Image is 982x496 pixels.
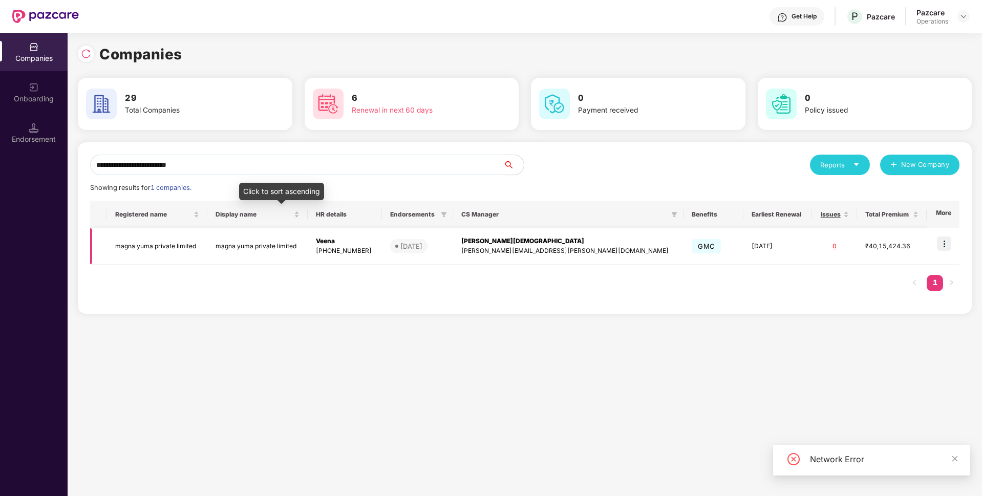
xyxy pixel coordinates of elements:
[805,92,934,105] h3: 0
[86,89,117,119] img: svg+xml;base64,PHN2ZyB4bWxucz0iaHR0cDovL3d3dy53My5vcmcvMjAwMC9zdmciIHdpZHRoPSI2MCIgaGVpZ2h0PSI2MC...
[207,228,308,265] td: magna yuma private limited
[943,275,959,291] button: right
[216,210,292,219] span: Display name
[911,279,917,286] span: left
[539,89,570,119] img: svg+xml;base64,PHN2ZyB4bWxucz0iaHR0cDovL3d3dy53My5vcmcvMjAwMC9zdmciIHdpZHRoPSI2MCIgaGVpZ2h0PSI2MC...
[671,211,677,218] span: filter
[441,211,447,218] span: filter
[901,160,950,170] span: New Company
[867,12,895,21] div: Pazcare
[503,155,524,175] button: search
[927,201,959,228] th: More
[239,183,324,200] div: Click to sort ascending
[12,10,79,23] img: New Pazcare Logo
[820,242,849,251] div: 0
[937,236,951,251] img: icon
[951,455,958,462] span: close
[503,161,524,169] span: search
[812,201,857,228] th: Issues
[90,184,191,191] span: Showing results for
[857,201,927,228] th: Total Premium
[820,210,841,219] span: Issues
[948,279,954,286] span: right
[125,105,254,116] div: Total Companies
[743,228,812,265] td: [DATE]
[352,92,481,105] h3: 6
[890,161,897,169] span: plus
[29,42,39,52] img: svg+xml;base64,PHN2ZyBpZD0iQ29tcGFuaWVzIiB4bWxucz0iaHR0cDovL3d3dy53My5vcmcvMjAwMC9zdmciIHdpZHRoPS...
[390,210,437,219] span: Endorsements
[805,105,934,116] div: Policy issued
[943,275,959,291] li: Next Page
[29,123,39,133] img: svg+xml;base64,PHN2ZyB3aWR0aD0iMTQuNSIgaGVpZ2h0PSIxNC41IiB2aWV3Qm94PSIwIDAgMTYgMTYiIGZpbGw9Im5vbm...
[684,201,743,228] th: Benefits
[461,246,675,256] div: [PERSON_NAME][EMAIL_ADDRESS][PERSON_NAME][DOMAIN_NAME]
[352,105,481,116] div: Renewal in next 60 days
[880,155,959,175] button: plusNew Company
[865,242,919,251] div: ₹40,15,424.36
[313,89,344,119] img: svg+xml;base64,PHN2ZyB4bWxucz0iaHR0cDovL3d3dy53My5vcmcvMjAwMC9zdmciIHdpZHRoPSI2MCIgaGVpZ2h0PSI2MC...
[107,228,207,265] td: magna yuma private limited
[578,92,707,105] h3: 0
[787,453,800,465] span: close-circle
[766,89,797,119] img: svg+xml;base64,PHN2ZyB4bWxucz0iaHR0cDovL3d3dy53My5vcmcvMjAwMC9zdmciIHdpZHRoPSI2MCIgaGVpZ2h0PSI2MC...
[820,160,860,170] div: Reports
[959,12,968,20] img: svg+xml;base64,PHN2ZyBpZD0iRHJvcGRvd24tMzJ4MzIiIHhtbG5zPSJodHRwOi8vd3d3LnczLm9yZy8yMDAwL3N2ZyIgd2...
[692,239,721,253] span: GMC
[115,210,191,219] span: Registered name
[669,208,679,221] span: filter
[927,275,943,291] li: 1
[81,49,91,59] img: svg+xml;base64,PHN2ZyBpZD0iUmVsb2FkLTMyeDMyIiB4bWxucz0iaHR0cDovL3d3dy53My5vcmcvMjAwMC9zdmciIHdpZH...
[578,105,707,116] div: Payment received
[151,184,191,191] span: 1 companies.
[777,12,787,23] img: svg+xml;base64,PHN2ZyBpZD0iSGVscC0zMngzMiIgeG1sbnM9Imh0dHA6Ly93d3cudzMub3JnLzIwMDAvc3ZnIiB3aWR0aD...
[792,12,817,20] div: Get Help
[853,161,860,168] span: caret-down
[461,236,675,246] div: [PERSON_NAME][DEMOGRAPHIC_DATA]
[308,201,382,228] th: HR details
[916,8,948,17] div: Pazcare
[927,275,943,290] a: 1
[29,82,39,93] img: svg+xml;base64,PHN2ZyB3aWR0aD0iMjAiIGhlaWdodD0iMjAiIHZpZXdCb3g9IjAgMCAyMCAyMCIgZmlsbD0ibm9uZSIgeG...
[439,208,449,221] span: filter
[125,92,254,105] h3: 29
[906,275,923,291] button: left
[316,246,374,256] div: [PHONE_NUMBER]
[107,201,207,228] th: Registered name
[851,10,858,23] span: P
[810,453,957,465] div: Network Error
[316,236,374,246] div: Veena
[400,241,422,251] div: [DATE]
[207,201,308,228] th: Display name
[461,210,667,219] span: CS Manager
[916,17,948,26] div: Operations
[743,201,812,228] th: Earliest Renewal
[865,210,911,219] span: Total Premium
[99,43,182,66] h1: Companies
[906,275,923,291] li: Previous Page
